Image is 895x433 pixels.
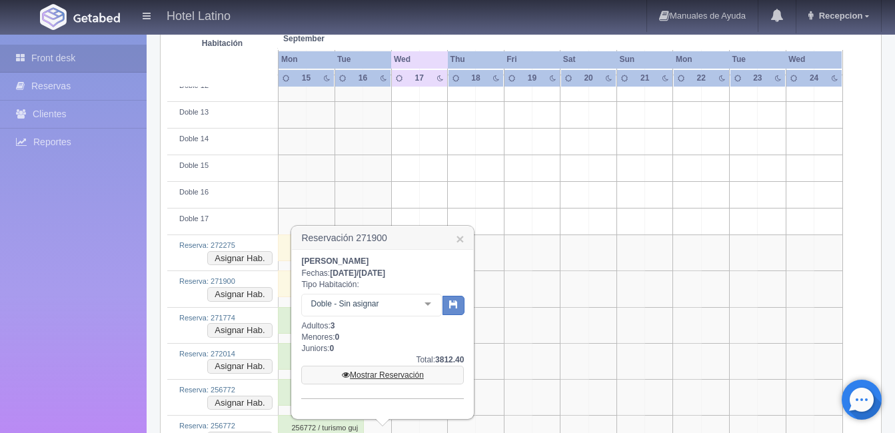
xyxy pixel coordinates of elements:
a: Reserva: 271900 [179,277,235,285]
button: Asignar Hab. [207,287,272,302]
a: Reserva: 256772 [179,386,235,394]
div: Fechas: Tipo Habitación: Adultos: Menores: Juniors: [301,256,464,399]
div: 256772 / turismo gujar [278,379,364,406]
span: [DATE] [359,268,385,278]
th: Sun [616,51,673,69]
div: 271774 / [GEOGRAPHIC_DATA] [PERSON_NAME] [278,307,307,334]
span: Doble - Sin asignar [307,297,415,310]
a: Reserva: 272275 [179,241,235,249]
b: 3812.40 [435,355,464,364]
th: Mon [673,51,730,69]
span: September [283,33,386,45]
div: 17 [411,72,428,83]
th: Mon [278,51,335,69]
img: Getabed [73,13,120,23]
div: Doble 16 [173,187,273,198]
a: Mostrar Reservación [301,366,464,384]
th: Fri [504,51,560,69]
div: 23 [749,72,766,83]
div: 15 [298,72,315,83]
strong: Habitación [202,38,243,47]
div: Total: [301,354,464,366]
img: Getabed [40,4,67,30]
div: 271900 / [PERSON_NAME] [278,270,421,297]
div: 272275 / [PERSON_NAME] [278,234,364,261]
span: [DATE] [330,268,357,278]
th: Sat [560,51,617,69]
div: Doble 17 [173,214,273,224]
th: Tue [730,51,786,69]
th: Wed [391,51,448,69]
div: 22 [693,72,710,83]
span: Recepcion [816,11,863,21]
a: Reserva: 256772 [179,422,235,430]
th: Wed [786,51,842,69]
button: Asignar Hab. [207,323,272,338]
div: 272014 / [PERSON_NAME] [PERSON_NAME] [278,343,421,370]
b: 0 [330,344,335,353]
b: 3 [331,321,335,330]
div: 18 [467,72,484,83]
a: Reserva: 271774 [179,314,235,322]
a: × [456,232,464,246]
th: Thu [448,51,504,69]
h4: Hotel Latino [167,7,231,23]
b: [PERSON_NAME] [301,256,369,266]
div: 21 [636,72,653,83]
div: Doble 13 [173,107,273,118]
div: Doble 15 [173,161,273,171]
a: Reserva: 272014 [179,350,235,358]
div: Doble 14 [173,134,273,145]
div: 20 [580,72,597,83]
b: 0 [335,332,340,342]
div: 16 [355,72,371,83]
button: Asignar Hab. [207,251,272,266]
div: 24 [806,72,822,83]
h3: Reservación 271900 [292,226,473,250]
button: Asignar Hab. [207,359,272,374]
b: / [330,268,385,278]
th: Tue [335,51,391,69]
button: Asignar Hab. [207,396,272,410]
div: 19 [524,72,540,83]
